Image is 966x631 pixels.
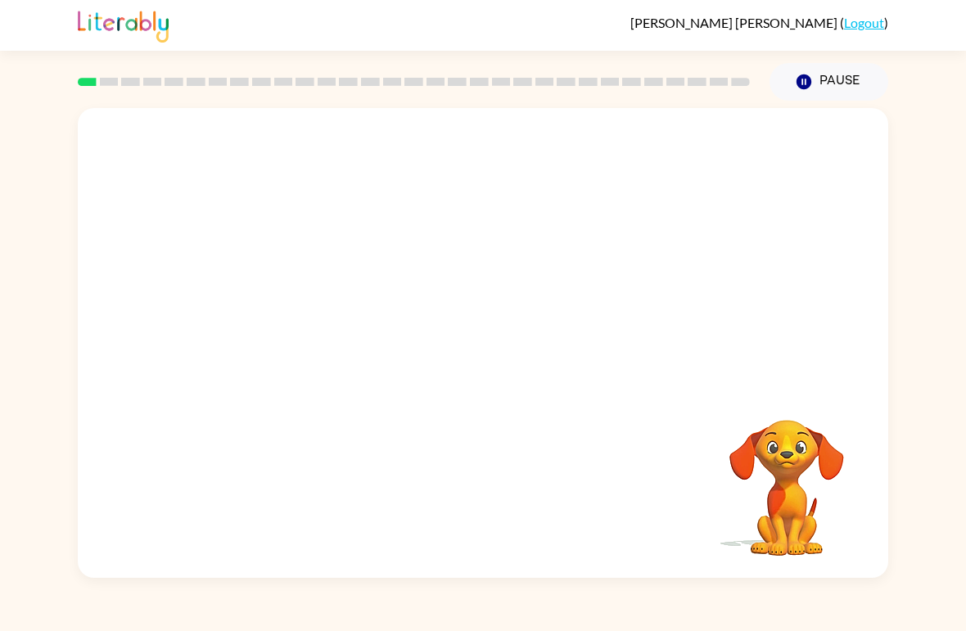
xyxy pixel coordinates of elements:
a: Logout [844,15,884,30]
video: Your browser must support playing .mp4 files to use Literably. Please try using another browser. [705,394,869,558]
button: Pause [770,63,888,101]
img: Literably [78,7,169,43]
span: [PERSON_NAME] [PERSON_NAME] [630,15,840,30]
div: ( ) [630,15,888,30]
